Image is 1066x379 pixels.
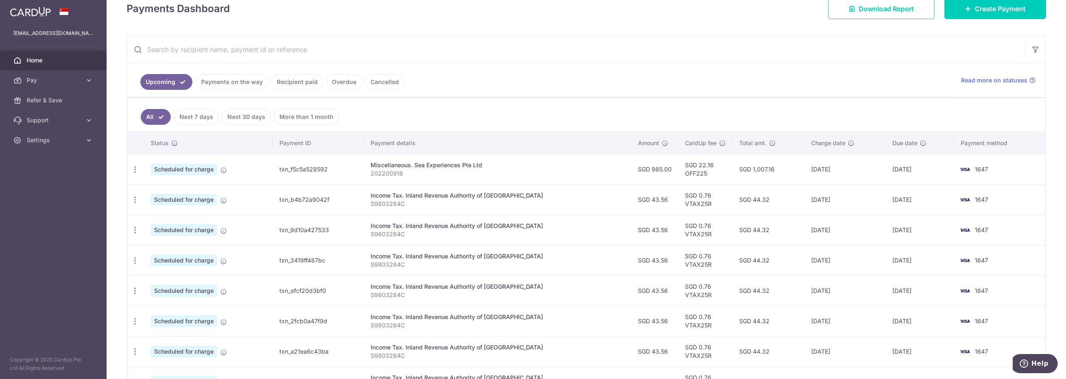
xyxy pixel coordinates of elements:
td: [DATE] [886,154,954,184]
td: txn_2fcb0a47f9d [273,306,364,336]
div: Income Tax. Inland Revenue Authority of [GEOGRAPHIC_DATA] [371,313,625,321]
td: SGD 43.56 [631,306,678,336]
span: Due date [892,139,917,147]
td: SGD 44.32 [732,215,804,245]
span: Scheduled for charge [151,224,217,236]
span: Scheduled for charge [151,163,217,175]
td: SGD 44.32 [732,184,804,215]
p: S9803284C [371,200,625,208]
span: 1647 [975,287,988,294]
div: Miscellaneous. Sea Experiences Pte Ltd [371,161,625,169]
span: Scheduled for charge [151,315,217,327]
td: SGD 43.56 [631,275,678,306]
td: [DATE] [804,184,886,215]
span: Read more on statuses [961,76,1027,84]
a: Overdue [326,74,362,90]
td: SGD 43.56 [631,184,678,215]
td: SGD 0.76 VTAX25R [678,184,732,215]
p: S9803284C [371,291,625,299]
td: SGD 44.32 [732,306,804,336]
span: Scheduled for charge [151,285,217,297]
span: 1647 [975,226,988,233]
div: Income Tax. Inland Revenue Authority of [GEOGRAPHIC_DATA] [371,191,625,200]
span: Scheduled for charge [151,255,217,266]
span: Charge date [811,139,845,147]
span: 1647 [975,166,988,173]
td: [DATE] [804,245,886,275]
div: Income Tax. Inland Revenue Authority of [GEOGRAPHIC_DATA] [371,343,625,352]
span: Amount [638,139,659,147]
td: [DATE] [886,306,954,336]
a: Cancelled [365,74,404,90]
img: Bank Card [956,286,973,296]
img: Bank Card [956,225,973,235]
td: SGD 0.76 VTAX25R [678,306,732,336]
td: [DATE] [886,245,954,275]
td: txn_b4b72a9042f [273,184,364,215]
span: 1647 [975,348,988,355]
a: All [141,109,171,125]
p: S9803284C [371,321,625,329]
td: SGD 44.32 [732,275,804,306]
span: Pay [27,76,82,84]
a: Upcoming [140,74,192,90]
td: [DATE] [804,154,886,184]
iframe: Opens a widget where you can find more information [1013,354,1058,375]
span: Download Report [859,4,914,14]
span: Settings [27,136,82,144]
span: CardUp fee [685,139,717,147]
a: Next 30 days [222,109,271,125]
a: Read more on statuses [961,76,1036,84]
td: txn_efcf20d3bf0 [273,275,364,306]
span: Refer & Save [27,96,82,104]
span: 1647 [975,196,988,203]
img: Bank Card [956,316,973,326]
p: S9803284C [371,352,625,360]
td: SGD 22.16 OFF225 [678,154,732,184]
img: Bank Card [956,195,973,205]
td: SGD 0.76 VTAX25R [678,215,732,245]
td: [DATE] [804,336,886,367]
a: More than 1 month [274,109,339,125]
span: Support [27,116,82,124]
span: 1647 [975,257,988,264]
div: Income Tax. Inland Revenue Authority of [GEOGRAPHIC_DATA] [371,252,625,260]
a: Next 7 days [174,109,219,125]
td: SGD 43.56 [631,215,678,245]
td: txn_3419ff487bc [273,245,364,275]
td: txn_9d10a427533 [273,215,364,245]
td: SGD 985.00 [631,154,678,184]
th: Payment method [954,132,1045,154]
p: S9803284C [371,260,625,269]
div: Income Tax. Inland Revenue Authority of [GEOGRAPHIC_DATA] [371,282,625,291]
span: 1647 [975,317,988,325]
td: [DATE] [886,184,954,215]
td: [DATE] [804,306,886,336]
span: Total amt. [739,139,767,147]
img: Bank Card [956,347,973,357]
img: Bank Card [956,255,973,265]
td: txn_f5c5a528592 [273,154,364,184]
a: Payments on the way [196,74,268,90]
td: [DATE] [886,215,954,245]
td: SGD 0.76 VTAX25R [678,275,732,306]
td: SGD 0.76 VTAX25R [678,336,732,367]
td: txn_a21ea6c43ba [273,336,364,367]
td: SGD 43.56 [631,245,678,275]
td: SGD 0.76 VTAX25R [678,245,732,275]
td: [DATE] [886,275,954,306]
span: Status [151,139,169,147]
p: S9803284C [371,230,625,238]
span: Create Payment [975,4,1026,14]
td: SGD 44.32 [732,336,804,367]
th: Payment details [364,132,631,154]
span: Home [27,56,82,64]
img: CardUp [10,7,51,17]
p: [EMAIL_ADDRESS][DOMAIN_NAME] [13,29,93,37]
div: Income Tax. Inland Revenue Authority of [GEOGRAPHIC_DATA] [371,222,625,230]
p: 202200918 [371,169,625,178]
span: Scheduled for charge [151,346,217,357]
td: SGD 1,007.16 [732,154,804,184]
td: [DATE] [804,215,886,245]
